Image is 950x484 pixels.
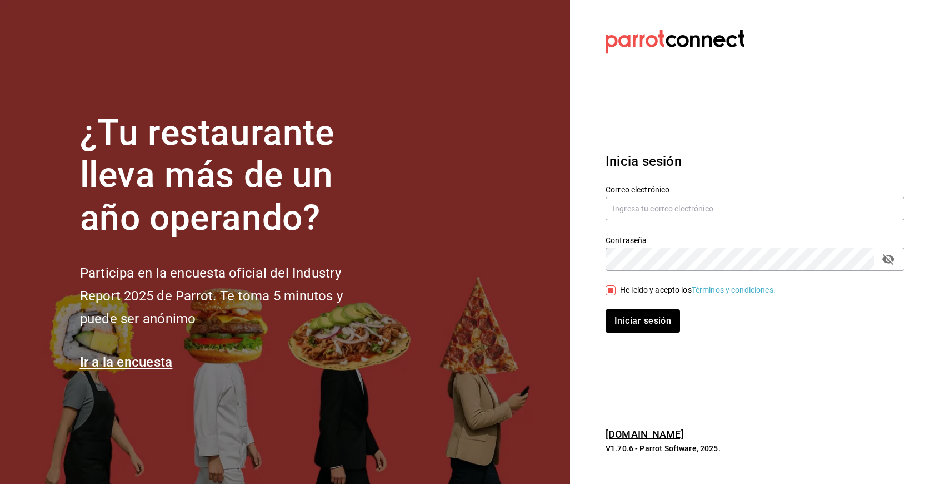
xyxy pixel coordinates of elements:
button: Iniciar sesión [606,309,680,333]
p: V1.70.6 - Parrot Software, 2025. [606,443,904,454]
a: Términos y condiciones. [692,285,776,294]
a: [DOMAIN_NAME] [606,428,684,440]
h1: ¿Tu restaurante lleva más de un año operando? [80,112,380,240]
button: passwordField [879,250,898,269]
div: He leído y acepto los [620,284,776,296]
label: Contraseña [606,236,904,244]
input: Ingresa tu correo electrónico [606,197,904,220]
a: Ir a la encuesta [80,354,173,370]
h2: Participa en la encuesta oficial del Industry Report 2025 de Parrot. Te toma 5 minutos y puede se... [80,262,380,330]
h3: Inicia sesión [606,151,904,171]
label: Correo electrónico [606,185,904,193]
